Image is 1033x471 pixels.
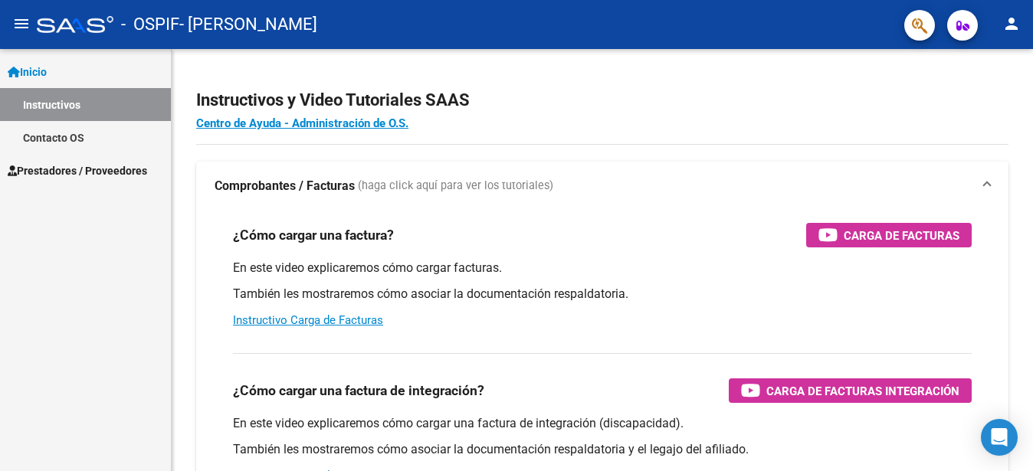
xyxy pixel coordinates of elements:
p: También les mostraremos cómo asociar la documentación respaldatoria. [233,286,972,303]
h2: Instructivos y Video Tutoriales SAAS [196,86,1008,115]
h3: ¿Cómo cargar una factura? [233,224,394,246]
div: Open Intercom Messenger [981,419,1018,456]
a: Centro de Ayuda - Administración de O.S. [196,116,408,130]
span: - OSPIF [121,8,179,41]
a: Instructivo Carga de Facturas [233,313,383,327]
p: En este video explicaremos cómo cargar facturas. [233,260,972,276]
p: En este video explicaremos cómo cargar una factura de integración (discapacidad). [233,415,972,432]
button: Carga de Facturas [806,223,972,247]
span: Carga de Facturas Integración [766,381,959,401]
span: Prestadores / Proveedores [8,162,147,179]
mat-icon: menu [12,15,31,33]
span: (haga click aquí para ver los tutoriales) [358,178,553,195]
span: Carga de Facturas [844,226,959,245]
strong: Comprobantes / Facturas [215,178,355,195]
h3: ¿Cómo cargar una factura de integración? [233,380,484,401]
p: También les mostraremos cómo asociar la documentación respaldatoria y el legajo del afiliado. [233,441,972,458]
span: - [PERSON_NAME] [179,8,317,41]
span: Inicio [8,64,47,80]
mat-expansion-panel-header: Comprobantes / Facturas (haga click aquí para ver los tutoriales) [196,162,1008,211]
mat-icon: person [1002,15,1021,33]
button: Carga de Facturas Integración [729,378,972,403]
